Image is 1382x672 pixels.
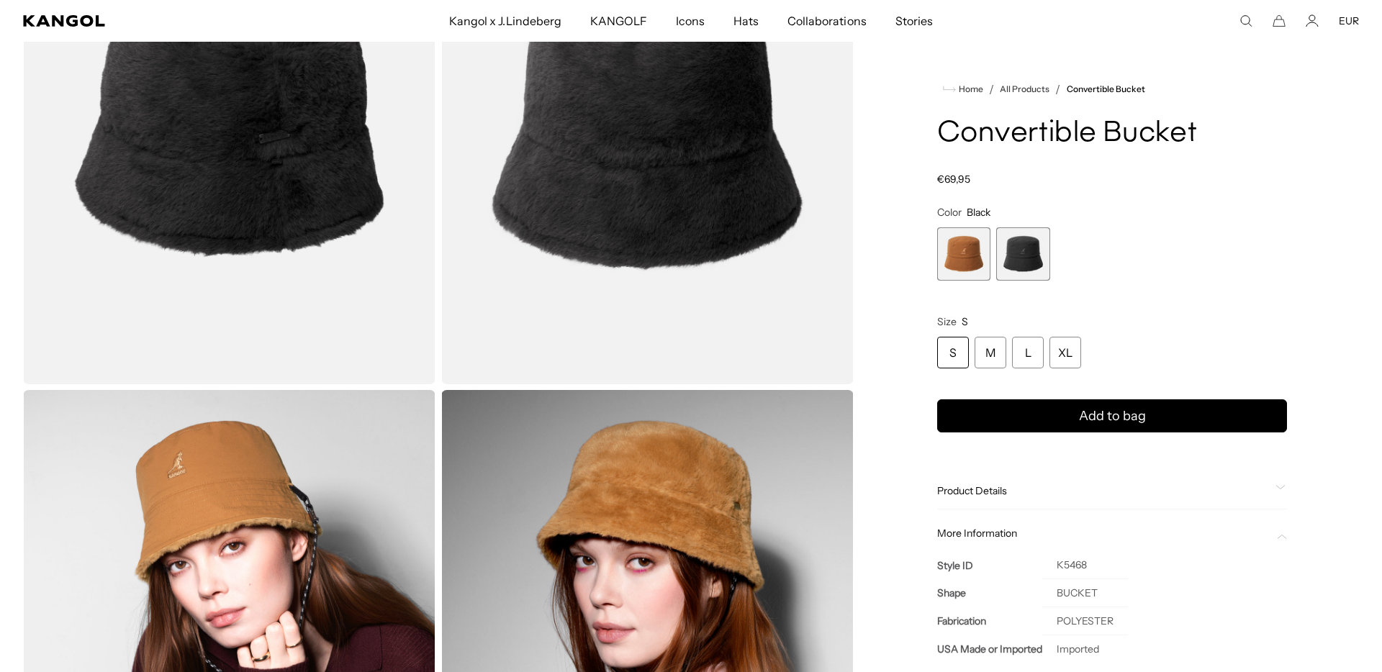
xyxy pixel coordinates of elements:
span: S [962,315,968,328]
td: Imported [1042,635,1128,663]
span: Black [967,206,990,219]
span: Product Details [937,484,1270,497]
div: XL [1049,337,1081,368]
button: EUR [1339,14,1359,27]
span: Size [937,315,957,328]
div: M [975,337,1006,368]
label: Rustic Caramel [937,227,990,281]
button: Add to bag [937,399,1287,432]
nav: breadcrumbs [937,81,1287,98]
li: / [983,81,994,98]
summary: Search here [1239,14,1252,27]
span: Home [956,84,983,94]
th: Style ID [937,551,1042,579]
span: €69,95 [937,173,970,186]
a: Account [1306,14,1319,27]
div: 1 of 2 [937,227,990,281]
a: Convertible Bucket [1067,84,1146,94]
td: POLYESTER [1042,607,1128,635]
button: Cart [1273,14,1286,27]
h1: Convertible Bucket [937,118,1287,150]
span: Add to bag [1079,407,1146,426]
td: K5468 [1042,551,1128,579]
th: Fabrication [937,607,1042,635]
td: BUCKET [1042,579,1128,607]
label: Black [996,227,1049,281]
th: Shape [937,579,1042,607]
li: / [1049,81,1060,98]
th: USA Made or Imported [937,635,1042,663]
span: Color [937,206,962,219]
a: Kangol [23,15,297,27]
span: More Information [937,527,1270,540]
a: All Products [1000,84,1049,94]
div: 2 of 2 [996,227,1049,281]
div: L [1012,337,1044,368]
div: S [937,337,969,368]
a: Home [943,83,983,96]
